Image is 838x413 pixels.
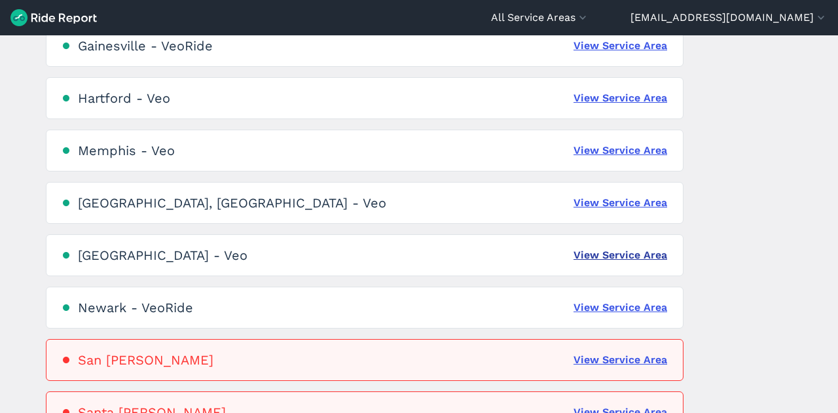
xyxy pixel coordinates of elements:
[10,9,97,26] img: Ride Report
[78,247,247,263] div: [GEOGRAPHIC_DATA] - Veo
[574,352,667,368] a: View Service Area
[78,143,175,158] div: Memphis - Veo
[574,90,667,106] a: View Service Area
[574,300,667,315] a: View Service Area
[78,38,213,54] div: Gainesville - VeoRide
[78,195,386,211] div: [GEOGRAPHIC_DATA], [GEOGRAPHIC_DATA] - Veo
[574,143,667,158] a: View Service Area
[574,38,667,54] a: View Service Area
[78,300,193,315] div: Newark - VeoRide
[574,195,667,211] a: View Service Area
[491,10,589,26] button: All Service Areas
[574,247,667,263] a: View Service Area
[78,352,213,368] div: San [PERSON_NAME]
[630,10,828,26] button: [EMAIL_ADDRESS][DOMAIN_NAME]
[78,90,170,106] div: Hartford - Veo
